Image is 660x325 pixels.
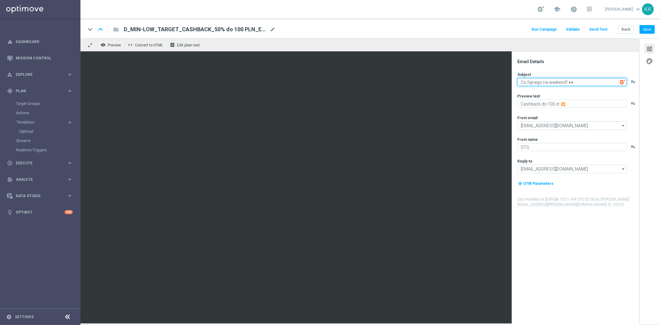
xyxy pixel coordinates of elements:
[67,88,73,94] i: keyboard_arrow_right
[7,177,73,182] button: track_changes Analyze keyboard_arrow_right
[67,160,73,166] i: keyboard_arrow_right
[16,120,73,125] button: Templates keyboard_arrow_right
[99,41,124,49] button: remove_red_eye Preview
[126,41,166,49] button: code Convert to HTML
[554,6,560,13] span: school
[16,148,64,153] a: Realtime Triggers
[517,115,537,120] label: From email
[631,144,636,149] button: playlist_add
[517,159,533,164] label: Reply-to
[7,56,73,61] button: Mission Control
[16,120,61,124] span: Templates
[7,160,13,166] i: play_circle_outline
[6,314,12,320] i: settings
[588,25,608,34] button: Send Test
[646,57,653,65] span: palette
[67,193,73,199] i: keyboard_arrow_right
[15,315,34,319] a: Settings
[16,50,73,66] a: Mission Control
[7,210,73,215] button: lightbulb Optibot +10
[517,197,639,207] label: Last modified on [DATE] at 10:21 AM UTC-02:00 by [PERSON_NAME][EMAIL_ADDRESS][PERSON_NAME][DOMAIN...
[7,88,67,94] div: Plan
[65,210,73,214] div: +10
[101,42,106,47] i: remove_red_eye
[177,43,200,47] span: Edit plain text
[7,89,73,93] div: gps_fixed Plan keyboard_arrow_right
[565,25,581,34] button: Validate
[7,72,13,77] i: person_search
[67,176,73,182] i: keyboard_arrow_right
[7,72,73,77] button: person_search Explore keyboard_arrow_right
[517,121,627,130] input: Select
[108,43,121,47] span: Preview
[16,118,80,136] div: Templates
[16,204,65,220] a: Optibot
[517,137,538,142] label: From name
[7,160,67,166] div: Execute
[16,89,67,93] span: Plan
[517,72,531,77] label: Subject
[631,101,636,106] button: playlist_add
[16,194,67,198] span: Data Studio
[517,180,554,187] button: my_location UTM Parameters
[16,138,64,143] a: Streams
[7,88,13,94] i: gps_fixed
[642,3,654,15] div: KK
[7,72,67,77] div: Explore
[7,177,13,182] i: track_changes
[618,25,634,34] button: Back
[16,120,67,124] div: Templates
[517,59,639,64] div: Email Details
[646,45,653,53] span: tune
[67,71,73,77] i: keyboard_arrow_right
[7,177,67,182] div: Analyze
[16,178,67,181] span: Analyze
[7,33,73,50] div: Dashboard
[640,25,655,34] button: Save
[7,193,67,199] div: Data Studio
[19,129,64,134] a: Optimail
[16,161,67,165] span: Execute
[620,165,627,173] i: arrow_drop_down
[7,39,73,44] button: equalizer Dashboard
[16,33,73,50] a: Dashboard
[19,127,80,136] div: Optimail
[631,79,636,84] button: playlist_add
[531,25,558,34] button: Run Campaign
[645,56,654,66] button: palette
[16,73,67,76] span: Explore
[7,204,73,220] div: Optibot
[16,101,64,106] a: Target Groups
[7,193,73,198] button: Data Studio keyboard_arrow_right
[7,161,73,166] button: play_circle_outline Execute keyboard_arrow_right
[605,5,642,14] a: [PERSON_NAME]keyboard_arrow_down
[620,122,627,130] i: arrow_drop_down
[16,110,64,115] a: Actions
[620,79,625,85] img: optiGenie.svg
[523,181,554,186] span: UTM Parameters
[124,26,267,33] span: D_MIN-LOW_TARGET_CASHBACK_50% do 100 PLN_EPLW_260825_2
[7,50,73,66] div: Mission Control
[518,181,522,186] i: my_location
[135,43,163,47] span: Convert to HTML
[170,42,175,47] i: receipt
[168,41,203,49] button: receipt Edit plain text
[7,210,13,215] i: lightbulb
[606,202,624,207] span: | ID: 20125
[7,39,13,45] i: equalizer
[16,108,80,118] div: Actions
[566,27,580,32] span: Validate
[16,136,80,145] div: Streams
[517,94,540,99] label: Preview text
[67,119,73,125] i: keyboard_arrow_right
